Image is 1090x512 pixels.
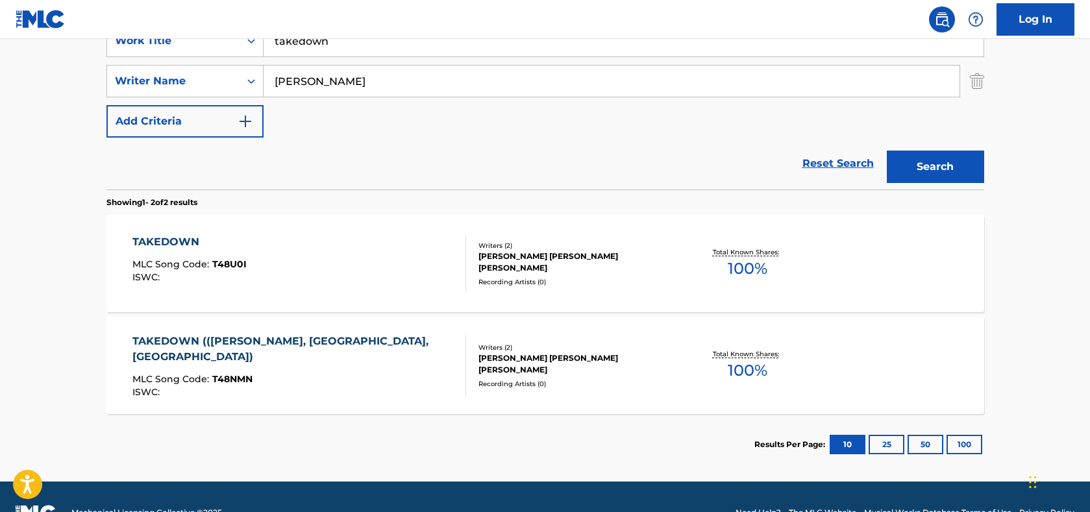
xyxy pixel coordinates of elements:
[997,3,1074,36] a: Log In
[106,215,984,312] a: TAKEDOWNMLC Song Code:T48U0IISWC:Writers (2)[PERSON_NAME] [PERSON_NAME] [PERSON_NAME]Recording Ar...
[132,234,247,250] div: TAKEDOWN
[947,435,982,454] button: 100
[115,73,232,89] div: Writer Name
[929,6,955,32] a: Public Search
[830,435,865,454] button: 10
[887,151,984,183] button: Search
[212,373,253,385] span: T48NMN
[934,12,950,27] img: search
[106,105,264,138] button: Add Criteria
[1025,450,1090,512] iframe: Chat Widget
[478,343,675,352] div: Writers ( 2 )
[132,334,455,365] div: TAKEDOWN (([PERSON_NAME], [GEOGRAPHIC_DATA], [GEOGRAPHIC_DATA])
[970,65,984,97] img: Delete Criterion
[478,352,675,376] div: [PERSON_NAME] [PERSON_NAME] [PERSON_NAME]
[713,247,782,257] p: Total Known Shares:
[132,373,212,385] span: MLC Song Code :
[796,149,880,178] a: Reset Search
[728,257,767,280] span: 100 %
[106,25,984,189] form: Search Form
[478,277,675,287] div: Recording Artists ( 0 )
[132,386,163,398] span: ISWC :
[212,258,247,270] span: T48U0I
[1029,463,1037,502] div: Drag
[16,10,66,29] img: MLC Logo
[238,114,253,129] img: 9d2ae6d4665cec9f34b9.svg
[115,33,232,49] div: Work Title
[478,250,675,274] div: [PERSON_NAME] [PERSON_NAME] [PERSON_NAME]
[106,197,197,208] p: Showing 1 - 2 of 2 results
[968,12,984,27] img: help
[106,317,984,414] a: TAKEDOWN (([PERSON_NAME], [GEOGRAPHIC_DATA], [GEOGRAPHIC_DATA])MLC Song Code:T48NMNISWC:Writers (...
[132,258,212,270] span: MLC Song Code :
[132,271,163,283] span: ISWC :
[478,379,675,389] div: Recording Artists ( 0 )
[963,6,989,32] div: Help
[728,359,767,382] span: 100 %
[869,435,904,454] button: 25
[478,241,675,250] div: Writers ( 2 )
[754,439,828,450] p: Results Per Page:
[713,349,782,359] p: Total Known Shares:
[908,435,943,454] button: 50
